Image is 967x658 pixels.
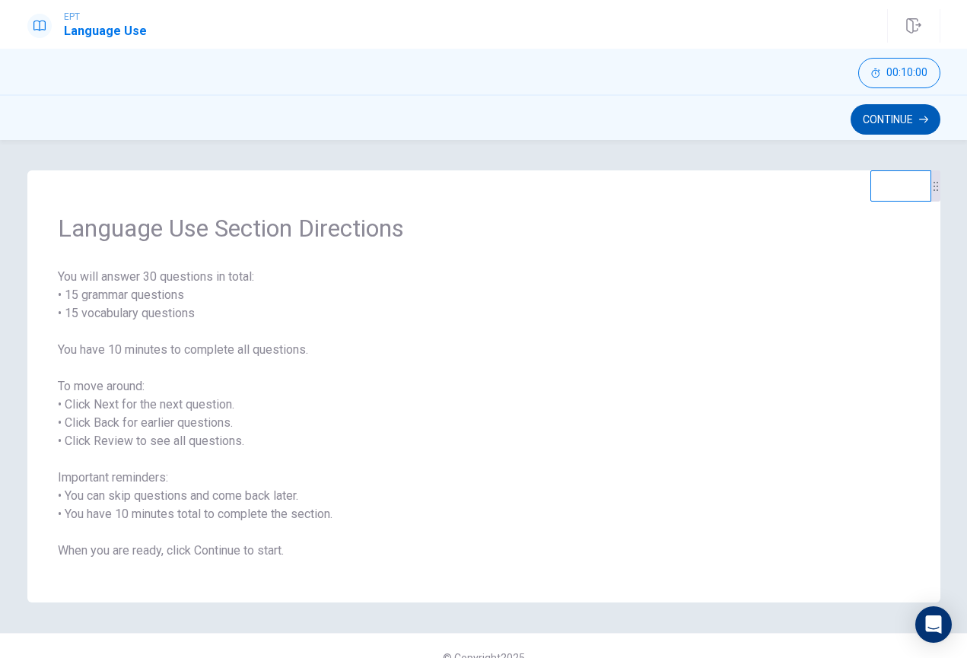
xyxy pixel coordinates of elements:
button: Continue [851,104,940,135]
span: 00:10:00 [886,67,927,79]
span: Language Use Section Directions [58,213,910,243]
div: Open Intercom Messenger [915,606,952,643]
h1: Language Use [64,22,147,40]
span: EPT [64,11,147,22]
span: You will answer 30 questions in total: • 15 grammar questions • 15 vocabulary questions You have ... [58,268,910,560]
button: 00:10:00 [858,58,940,88]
